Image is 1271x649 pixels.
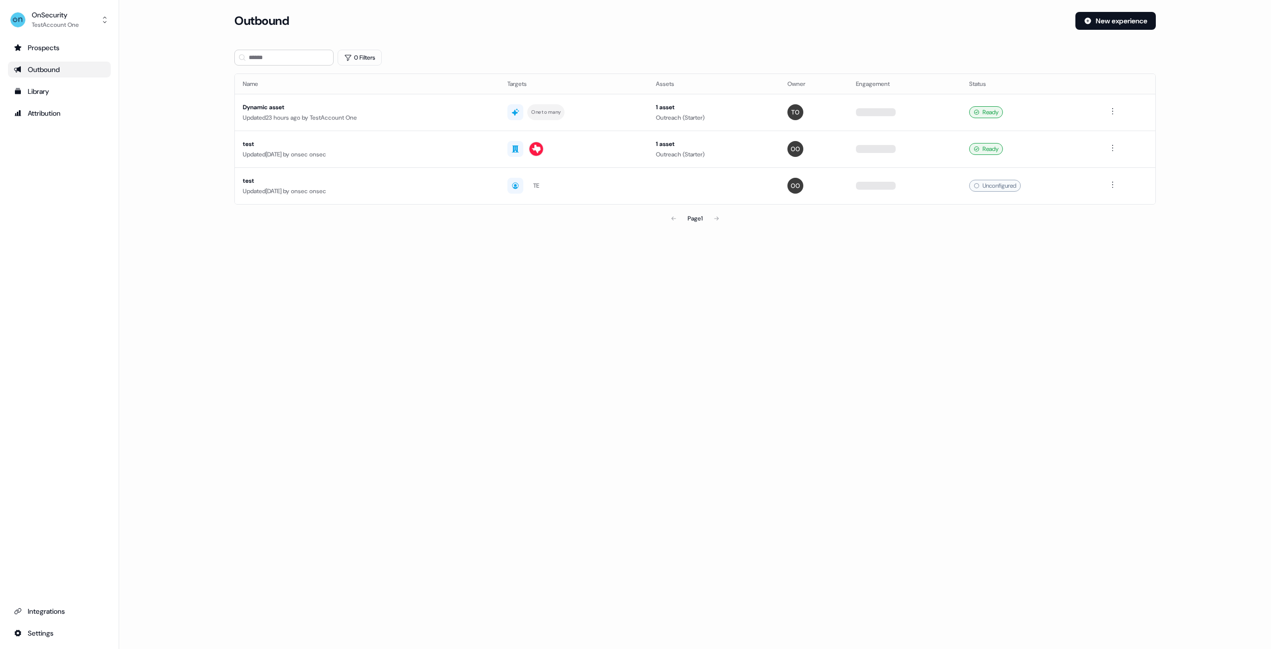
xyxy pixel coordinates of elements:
[8,625,111,641] a: Go to integrations
[243,102,492,112] div: Dynamic asset
[8,62,111,77] a: Go to outbound experience
[848,74,961,94] th: Engagement
[8,603,111,619] a: Go to integrations
[656,139,772,149] div: 1 asset
[961,74,1099,94] th: Status
[656,149,772,159] div: Outreach (Starter)
[533,181,539,191] div: TE
[14,86,105,96] div: Library
[243,139,492,149] div: test
[8,40,111,56] a: Go to prospects
[969,143,1003,155] div: Ready
[243,176,492,186] div: test
[14,108,105,118] div: Attribution
[779,74,848,94] th: Owner
[787,104,803,120] img: TestAccount
[338,50,382,66] button: 0 Filters
[969,180,1021,192] div: Unconfigured
[648,74,779,94] th: Assets
[14,628,105,638] div: Settings
[243,149,492,159] div: Updated [DATE] by onsec onsec
[235,74,499,94] th: Name
[499,74,648,94] th: Targets
[14,43,105,53] div: Prospects
[787,178,803,194] img: onsec
[8,8,111,32] button: OnSecurityTestAccount One
[656,102,772,112] div: 1 asset
[14,606,105,616] div: Integrations
[243,186,492,196] div: Updated [DATE] by onsec onsec
[8,105,111,121] a: Go to attribution
[32,20,79,30] div: TestAccount One
[14,65,105,74] div: Outbound
[243,113,492,123] div: Updated 23 hours ago by TestAccount One
[1075,12,1156,30] button: New experience
[8,83,111,99] a: Go to templates
[656,113,772,123] div: Outreach (Starter)
[531,108,561,117] div: One to many
[32,10,79,20] div: OnSecurity
[969,106,1003,118] div: Ready
[787,141,803,157] img: onsec
[234,13,289,28] h3: Outbound
[688,214,703,223] div: Page 1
